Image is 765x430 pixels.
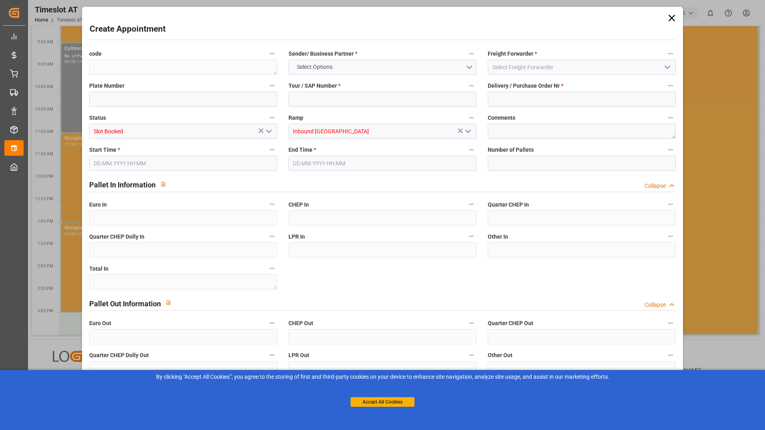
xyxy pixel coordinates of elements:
[665,48,676,59] button: Freight Forwarder *
[665,231,676,241] button: Other In
[288,319,313,328] span: CHEP Out
[665,199,676,209] button: Quarter CHEP In
[466,48,477,59] button: Sender/ Business Partner *
[661,61,673,74] button: open menu
[89,156,277,171] input: DD.MM.YYYY HH:MM
[488,114,515,122] span: Comments
[288,146,316,154] span: End Time
[89,114,106,122] span: Status
[267,48,277,59] button: code
[89,179,156,190] h2: Pallet In Information
[89,265,108,273] span: Total In
[288,114,303,122] span: Ramp
[466,145,477,155] button: End Time *
[466,199,477,209] button: CHEP In
[262,125,274,138] button: open menu
[466,318,477,328] button: CHEP Out
[89,82,124,90] span: Plate Number
[267,350,277,360] button: Quarter CHEP Dolly Out
[665,350,676,360] button: Other Out
[488,319,533,328] span: Quarter CHEP Out
[89,124,277,139] input: Type to search/select
[466,350,477,360] button: LPR Out
[156,177,171,192] button: View description
[665,113,676,123] button: Comments
[267,113,277,123] button: Status
[350,397,415,407] button: Accept All Cookies
[488,82,563,90] span: Delivery / Purchase Order Nr
[89,50,102,58] span: code
[645,301,666,309] div: Collapse
[161,295,176,310] button: View description
[462,125,474,138] button: open menu
[89,201,107,209] span: Euro In
[665,80,676,91] button: Delivery / Purchase Order Nr *
[288,156,477,171] input: DD.MM.YYYY HH:MM
[288,50,357,58] span: Sender/ Business Partner
[288,82,340,90] span: Tour / SAP Number
[89,319,111,328] span: Euro Out
[267,263,277,273] button: Total In
[488,146,534,154] span: Number of Pallets
[665,318,676,328] button: Quarter CHEP Out
[466,113,477,123] button: Ramp
[89,298,161,309] h2: Pallet Out Information
[466,231,477,241] button: LPR In
[488,233,508,241] span: Other In
[89,351,149,360] span: Quarter CHEP Dolly Out
[267,231,277,241] button: Quarter CHEP Dolly In
[488,351,513,360] span: Other Out
[267,80,277,91] button: Plate Number
[89,233,144,241] span: Quarter CHEP Dolly In
[288,124,477,139] input: Type to search/select
[488,60,676,75] input: Select Freight Forwarder
[89,146,120,154] span: Start Time
[267,318,277,328] button: Euro Out
[6,373,759,381] div: By clicking "Accept All Cookies”, you agree to the storing of first and third-party cookies on yo...
[488,50,537,58] span: Freight Forwarder
[288,60,477,75] button: open menu
[293,63,336,71] span: Select Options
[466,80,477,91] button: Tour / SAP Number *
[645,182,666,190] div: Collapse
[288,201,309,209] span: CHEP In
[665,145,676,155] button: Number of Pallets
[288,351,309,360] span: LPR Out
[288,233,305,241] span: LPR In
[488,201,529,209] span: Quarter CHEP In
[90,23,166,36] h2: Create Appointment
[267,145,277,155] button: Start Time *
[267,199,277,209] button: Euro In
